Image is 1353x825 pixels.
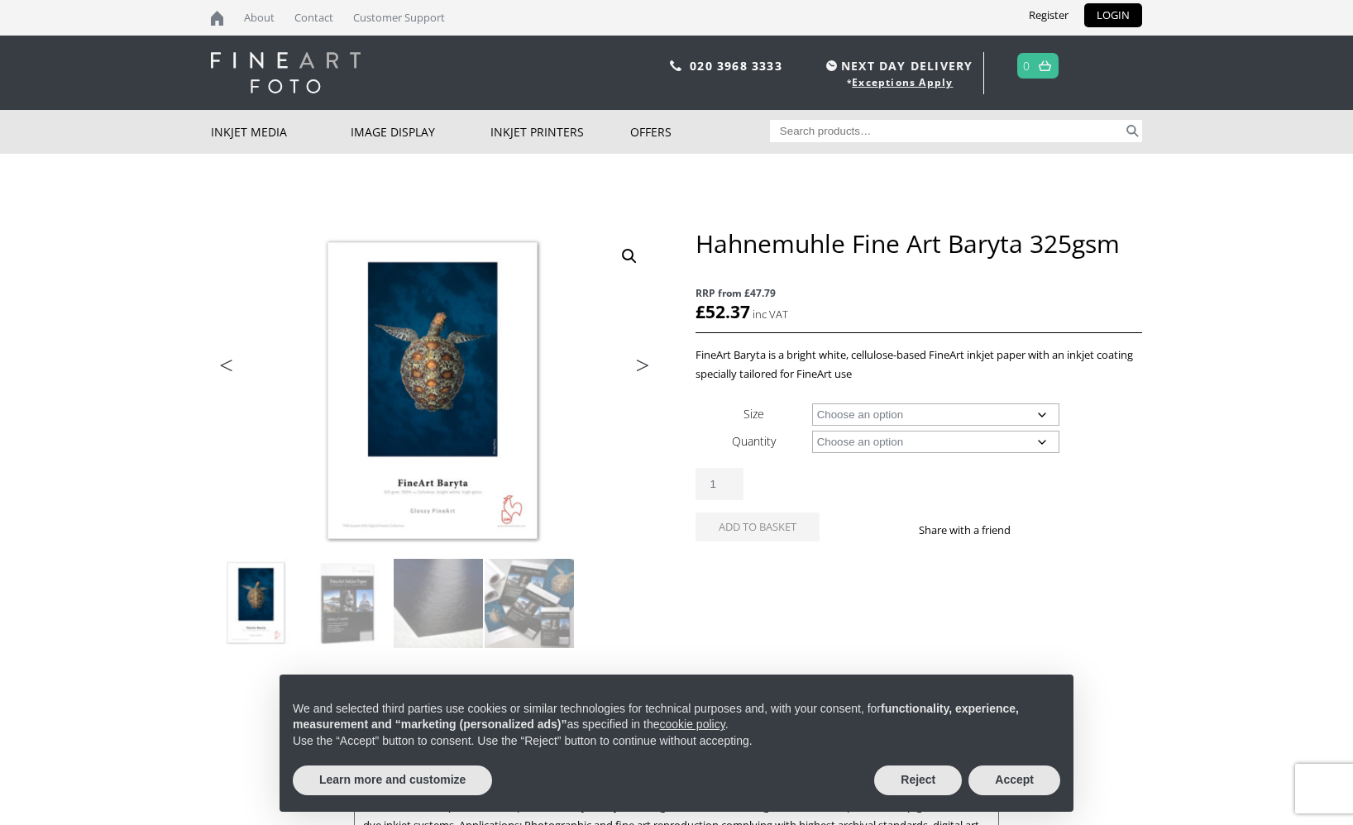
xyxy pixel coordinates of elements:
[852,75,953,89] a: Exceptions Apply
[351,110,490,154] a: Image Display
[266,661,1087,825] div: Notice
[696,346,1142,384] p: FineArt Baryta is a bright white, cellulose-based FineArt inkjet paper with an inkjet coating spe...
[743,406,764,422] label: Size
[696,468,743,500] input: Product quantity
[670,60,681,71] img: phone.svg
[696,300,750,323] bdi: 52.37
[1123,120,1142,142] button: Search
[874,765,962,795] button: Reject
[211,110,351,154] a: Inkjet Media
[293,701,1060,733] p: We and selected third parties use cookies or similar technologies for technical purposes and, wit...
[1039,60,1051,71] img: basket.svg
[696,300,705,323] span: £
[968,765,1060,795] button: Accept
[826,60,837,71] img: time.svg
[1023,54,1030,78] a: 0
[490,110,630,154] a: Inkjet Printers
[394,559,483,648] img: Hahnemuhle Fine Art Baryta 325gsm - Image 3
[212,559,301,648] img: Hahnemuhle Fine Art Baryta 325gsm
[293,765,492,795] button: Learn more and customize
[919,521,1030,540] p: Share with a friend
[211,52,361,93] img: logo-white.svg
[630,110,770,154] a: Offers
[696,284,1142,303] span: RRP from £47.79
[303,559,392,648] img: Hahnemuhle Fine Art Baryta 325gsm - Image 2
[1084,3,1142,27] a: LOGIN
[614,241,644,271] a: View full-screen image gallery
[1050,523,1064,536] img: twitter sharing button
[696,228,1142,259] h1: Hahnemuhle Fine Art Baryta 325gsm
[485,559,574,648] img: Hahnemuhle Fine Art Baryta 325gsm - Image 4
[690,58,782,74] a: 020 3968 3333
[1030,523,1044,536] img: facebook sharing button
[770,120,1124,142] input: Search products…
[660,718,725,731] a: cookie policy
[696,513,820,541] button: Add to basket
[1016,3,1081,27] a: Register
[732,433,776,449] label: Quantity
[293,733,1060,750] p: Use the “Accept” button to consent. Use the “Reject” button to continue without accepting.
[293,702,1019,732] strong: functionality, experience, measurement and “marketing (personalized ads)”
[822,56,973,75] span: NEXT DAY DELIVERY
[1070,523,1083,536] img: email sharing button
